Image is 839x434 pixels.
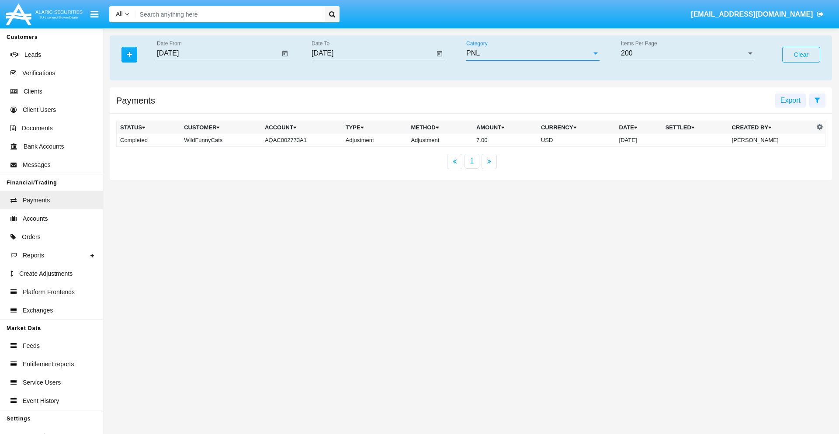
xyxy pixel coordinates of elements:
span: Event History [23,396,59,406]
button: Export [775,94,806,108]
span: [EMAIL_ADDRESS][DOMAIN_NAME] [691,10,813,18]
img: Logo image [4,1,84,27]
span: Messages [23,160,51,170]
span: Orders [22,233,41,242]
td: [DATE] [616,134,662,147]
td: Adjustment [342,134,408,147]
th: Customer [180,121,261,134]
nav: paginator [110,154,832,169]
td: USD [537,134,616,147]
span: All [116,10,123,17]
span: Verifications [22,69,55,78]
span: Create Adjustments [19,269,73,278]
span: Payments [23,196,50,205]
th: Settled [662,121,728,134]
th: Currency [537,121,616,134]
th: Account [261,121,342,134]
span: Documents [22,124,53,133]
button: Open calendar [280,49,290,59]
span: PNL [466,49,480,57]
td: Completed [117,134,181,147]
span: Clients [24,87,42,96]
span: Accounts [23,214,48,223]
td: Adjustment [407,134,473,147]
td: WildFunnyCats [180,134,261,147]
a: All [109,10,135,19]
span: Leads [24,50,41,59]
th: Status [117,121,181,134]
th: Date [616,121,662,134]
td: AQAC002773A1 [261,134,342,147]
button: Open calendar [434,49,445,59]
span: Platform Frontends [23,288,75,297]
button: Clear [782,47,820,62]
span: Client Users [23,105,56,115]
span: Export [780,97,801,104]
span: Bank Accounts [24,142,64,151]
th: Method [407,121,473,134]
input: Search [135,6,322,22]
span: 200 [621,49,633,57]
span: Service Users [23,378,61,387]
span: Reports [23,251,44,260]
span: Exchanges [23,306,53,315]
td: [PERSON_NAME] [728,134,815,147]
span: Entitlement reports [23,360,74,369]
td: 7.00 [473,134,537,147]
th: Type [342,121,408,134]
span: Feeds [23,341,40,351]
th: Amount [473,121,537,134]
a: [EMAIL_ADDRESS][DOMAIN_NAME] [687,2,828,27]
th: Created By [728,121,815,134]
h5: Payments [116,97,155,104]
